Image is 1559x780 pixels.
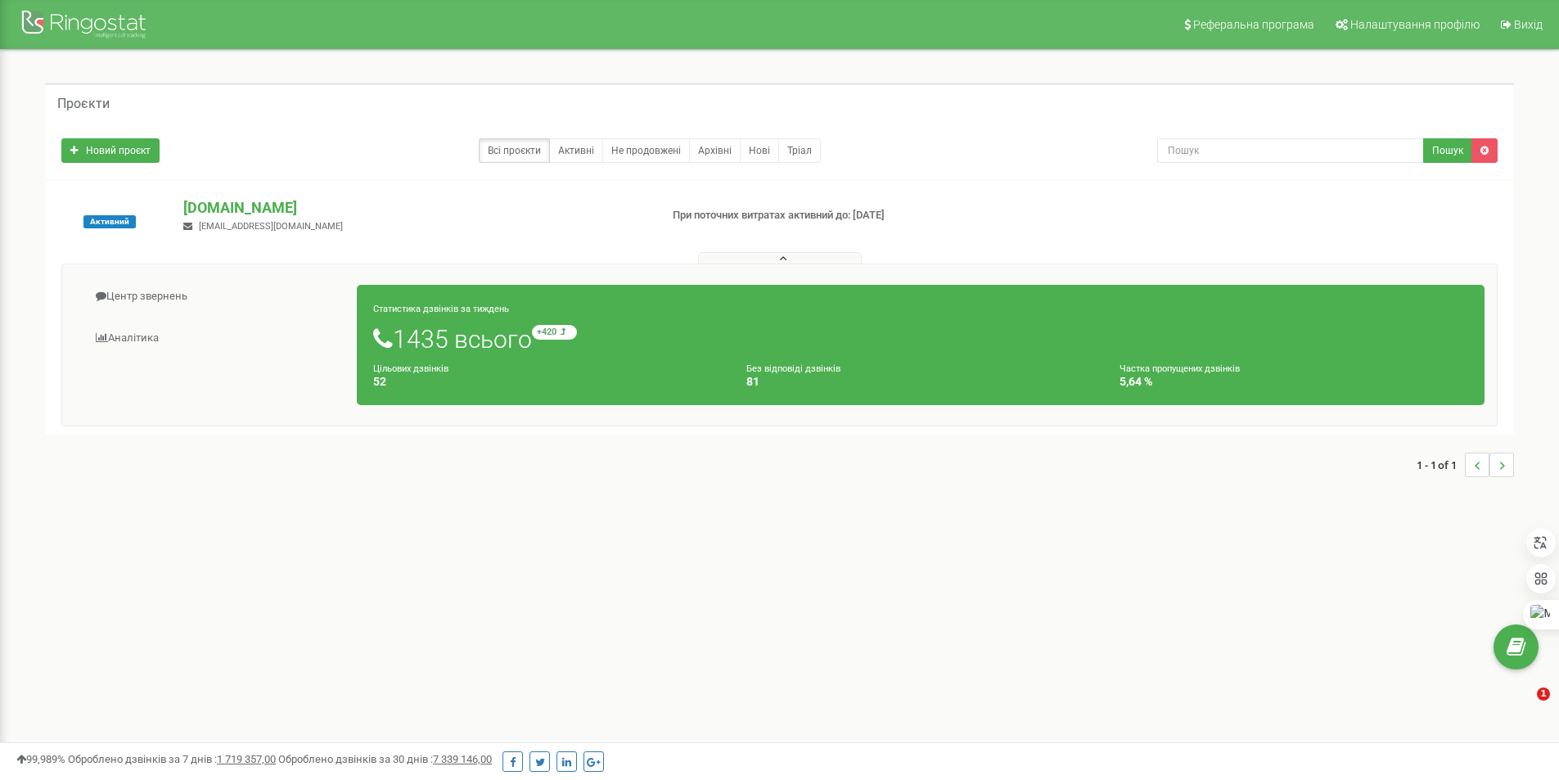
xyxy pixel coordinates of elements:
h4: 81 [746,376,1095,388]
span: [EMAIL_ADDRESS][DOMAIN_NAME] [199,221,343,232]
u: 7 339 146,00 [433,753,492,765]
span: Оброблено дзвінків за 30 днів : [278,753,492,765]
h1: 1435 всього [373,325,1468,353]
a: Новий проєкт [61,138,160,163]
a: Не продовжені [602,138,690,163]
h5: Проєкти [57,97,110,111]
a: Нові [740,138,779,163]
a: Активні [549,138,603,163]
u: 1 719 357,00 [217,753,276,765]
small: Статистика дзвінків за тиждень [373,304,509,314]
small: Частка пропущених дзвінків [1120,363,1240,374]
a: Всі проєкти [479,138,550,163]
input: Пошук [1157,138,1424,163]
button: Пошук [1423,138,1472,163]
p: При поточних витратах активний до: [DATE] [673,208,1013,223]
small: +420 [532,325,577,340]
a: Центр звернень [74,277,358,317]
h4: 5,64 % [1120,376,1468,388]
a: Аналiтика [74,318,358,358]
small: Без відповіді дзвінків [746,363,840,374]
span: 1 [1537,688,1550,701]
span: 1 - 1 of 1 [1417,453,1465,477]
nav: ... [1417,436,1514,494]
a: Тріал [778,138,821,163]
span: Налаштування профілю [1350,18,1480,31]
p: [DOMAIN_NAME] [183,197,646,219]
span: Вихід [1514,18,1543,31]
small: Цільових дзвінків [373,363,448,374]
span: Оброблено дзвінків за 7 днів : [68,753,276,765]
iframe: Intercom live chat [1503,688,1543,727]
h4: 52 [373,376,722,388]
span: Активний [83,215,136,228]
span: 99,989% [16,753,65,765]
a: Архівні [689,138,741,163]
span: Реферальна програма [1193,18,1314,31]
